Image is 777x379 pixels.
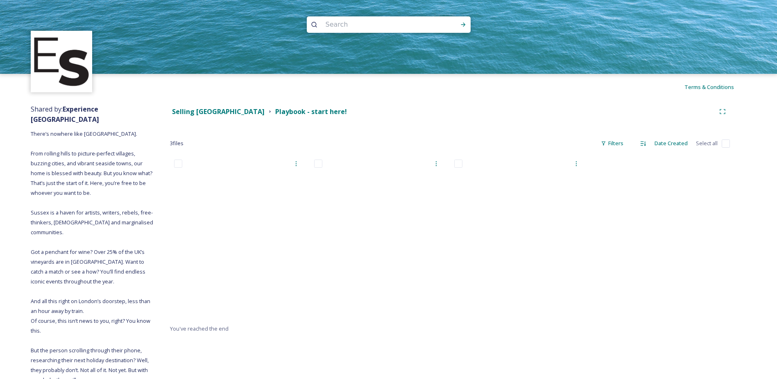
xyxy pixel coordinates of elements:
div: Filters [597,135,627,151]
strong: Experience [GEOGRAPHIC_DATA] [31,105,99,124]
div: Date Created [650,135,692,151]
span: Select all [696,139,718,147]
strong: Playbook - start here! [275,107,347,116]
input: Search [322,16,434,34]
iframe: msdoc-iframe [170,155,306,258]
span: 3 file s [170,139,183,147]
img: WSCC%20ES%20Socials%20Icon%20-%20Secondary%20-%20Black.jpg [32,32,91,91]
span: Shared by: [31,105,99,124]
a: Terms & Conditions [684,82,746,92]
strong: Selling [GEOGRAPHIC_DATA] [172,107,265,116]
span: You've reached the end [170,325,229,332]
iframe: msdoc-iframe [310,155,446,258]
span: Terms & Conditions [684,83,734,91]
